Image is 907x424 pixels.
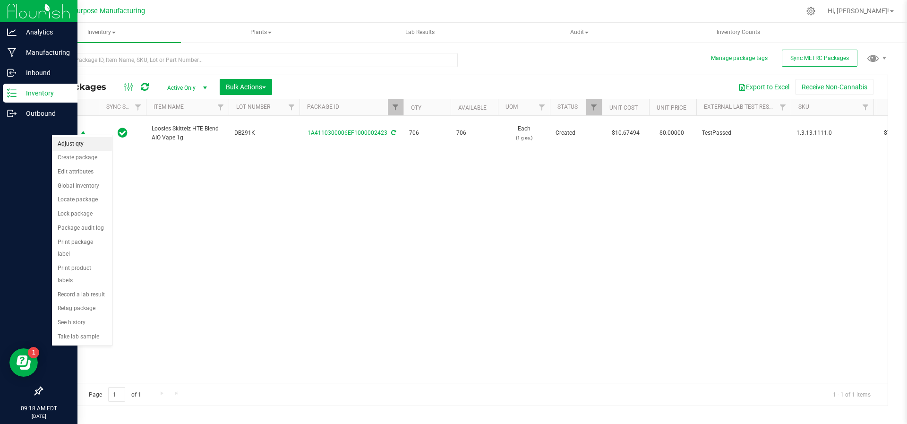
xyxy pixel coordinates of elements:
div: Manage settings [805,7,817,16]
a: Lab Results [341,23,499,43]
button: Manage package tags [711,54,768,62]
li: Create package [52,151,112,165]
button: Sync METRC Packages [782,50,857,67]
a: Inventory Counts [659,23,818,43]
p: 09:18 AM EDT [4,404,73,413]
input: 1 [108,387,125,402]
span: Greater Purpose Manufacturing [48,7,145,15]
li: Edit attributes [52,165,112,179]
p: Manufacturing [17,47,73,58]
a: Filter [388,99,403,115]
a: Filter [130,99,146,115]
span: TestPassed [702,129,785,138]
span: Hi, [PERSON_NAME]! [828,7,889,15]
a: Audit [500,23,659,43]
inline-svg: Inbound [7,68,17,78]
a: Filter [858,99,873,115]
p: Analytics [17,26,73,38]
button: Receive Non-Cannabis [796,79,873,95]
span: Page of 1 [81,387,149,402]
p: [DATE] [4,413,73,420]
li: See history [52,316,112,330]
li: Lock package [52,207,112,221]
span: Each [504,124,544,142]
a: Inventory [23,23,181,43]
span: select [77,127,89,140]
inline-svg: Outbound [7,109,17,118]
li: Take lab sample [52,330,112,344]
a: Item Name [154,104,184,110]
span: Lab Results [393,28,447,36]
span: Created [556,129,596,138]
a: Qty [411,104,421,111]
li: Global inventory [52,179,112,193]
a: Filter [284,99,299,115]
a: Package ID [307,104,339,110]
button: Export to Excel [732,79,796,95]
a: Status [557,104,578,110]
inline-svg: Manufacturing [7,48,17,57]
span: Plants [182,23,340,42]
a: Filter [775,99,791,115]
a: Filter [534,99,550,115]
p: Outbound [17,108,73,119]
span: DB291K [234,129,294,138]
span: Inventory Counts [704,28,773,36]
span: $0.00000 [655,126,689,140]
span: 1.3.13.1111.0 [796,129,868,138]
li: Retag package [52,302,112,316]
iframe: Resource center unread badge [28,347,39,358]
span: 1 - 1 of 1 items [825,387,878,401]
a: Available [458,104,487,111]
li: Locate package [52,193,112,207]
inline-svg: Analytics [7,27,17,37]
button: Bulk Actions [220,79,272,95]
a: Filter [213,99,229,115]
p: Inventory [17,87,73,99]
li: Print product labels [52,261,112,287]
a: Lot Number [236,104,270,110]
li: Package audit log [52,221,112,235]
span: All Packages [49,82,116,92]
a: 1A4110300006EF1000002423 [308,130,387,136]
a: Unit Cost [609,104,638,111]
inline-svg: Inventory [7,88,17,98]
a: Filter [586,99,602,115]
a: Plants [182,23,340,43]
a: External Lab Test Result [704,104,778,110]
span: Sync METRC Packages [790,55,849,61]
li: Print package label [52,235,112,261]
span: Audit [501,23,658,42]
a: Sync Status [106,104,143,110]
span: 706 [456,129,492,138]
a: UOM [505,104,518,110]
iframe: Resource center [9,348,38,377]
span: Loosies Skittelz HTE Blend AIO Vape 1g [152,124,223,142]
span: 706 [409,129,445,138]
span: In Sync [118,126,128,139]
a: SKU [798,104,809,110]
a: Unit Price [657,104,686,111]
span: Sync from Compliance System [390,130,396,136]
p: Inbound [17,67,73,78]
li: Record a lab result [52,288,112,302]
p: (1 g ea.) [504,133,544,142]
span: Bulk Actions [226,83,266,91]
td: $10.67494 [602,116,649,151]
li: Adjust qty [52,137,112,151]
input: Search Package ID, Item Name, SKU, Lot or Part Number... [42,53,458,67]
